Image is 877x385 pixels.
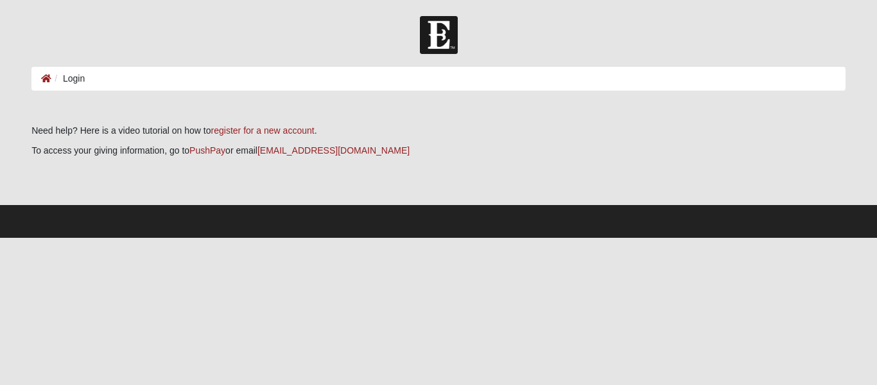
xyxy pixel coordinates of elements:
a: PushPay [189,145,225,156]
img: Church of Eleven22 Logo [420,16,458,54]
p: Need help? Here is a video tutorial on how to . [31,124,846,138]
a: [EMAIL_ADDRESS][DOMAIN_NAME] [257,145,410,156]
p: To access your giving information, go to or email [31,144,846,157]
li: Login [51,72,85,85]
a: register for a new account [211,125,315,136]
